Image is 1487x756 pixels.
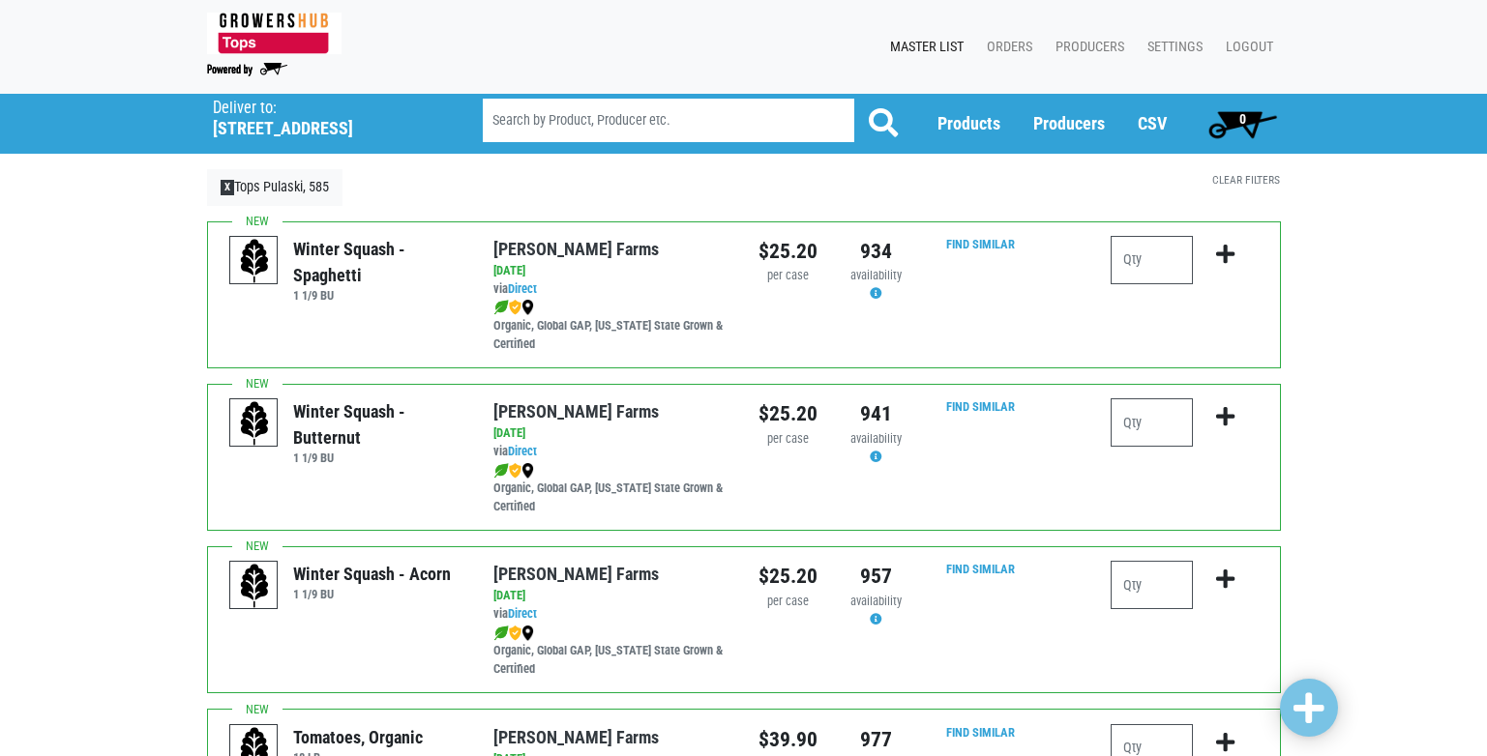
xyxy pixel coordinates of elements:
a: [PERSON_NAME] Farms [493,727,659,747]
img: map_marker-0e94453035b3232a4d21701695807de9.png [521,625,534,641]
img: map_marker-0e94453035b3232a4d21701695807de9.png [521,300,534,315]
div: Winter Squash - Spaghetti [293,236,464,288]
a: XTops Pulaski, 585 [207,169,343,206]
p: Deliver to: [213,99,433,118]
div: 934 [847,236,906,267]
div: 977 [847,724,906,755]
div: $25.20 [758,398,818,429]
a: Direct [508,606,537,621]
div: 957 [847,561,906,592]
img: leaf-e5c59151409436ccce96b2ca1b28e03c.png [493,300,509,315]
a: Master List [875,29,971,66]
input: Qty [1111,398,1193,447]
div: Organic, Global GAP, [US_STATE] State Grown & Certified [493,299,729,354]
a: Find Similar [946,237,1015,251]
a: Find Similar [946,725,1015,740]
span: availability [850,431,902,446]
div: Organic, Global GAP, [US_STATE] State Grown & Certified [493,461,729,516]
a: [PERSON_NAME] Farms [493,564,659,584]
div: via [493,443,729,461]
span: 0 [1239,111,1246,127]
a: Producers [1033,113,1105,133]
a: Orders [971,29,1040,66]
a: 0 [1200,104,1286,143]
img: placeholder-variety-43d6402dacf2d531de610a020419775a.svg [230,237,279,285]
img: safety-e55c860ca8c00a9c171001a62a92dabd.png [509,463,521,479]
div: [DATE] [493,587,729,605]
input: Qty [1111,236,1193,284]
a: [PERSON_NAME] Farms [493,239,659,259]
a: Logout [1210,29,1281,66]
img: placeholder-variety-43d6402dacf2d531de610a020419775a.svg [230,399,279,448]
a: Settings [1132,29,1210,66]
img: leaf-e5c59151409436ccce96b2ca1b28e03c.png [493,463,509,479]
div: Organic, Global GAP, [US_STATE] State Grown & Certified [493,624,729,679]
div: per case [758,430,818,449]
div: 941 [847,398,906,429]
div: per case [758,267,818,285]
a: Clear Filters [1212,173,1280,187]
img: safety-e55c860ca8c00a9c171001a62a92dabd.png [509,300,521,315]
div: via [493,605,729,624]
img: leaf-e5c59151409436ccce96b2ca1b28e03c.png [493,625,509,641]
a: Find Similar [946,562,1015,576]
h6: 1 1/9 BU [293,288,464,303]
h5: [STREET_ADDRESS] [213,118,433,139]
div: Winter Squash - Acorn [293,561,451,587]
div: Winter Squash - Butternut [293,398,464,451]
a: Direct [508,444,537,458]
span: Tops Pulaski, 585 (3830 Rome Rd, Richland, NY 13142, USA) [213,94,448,139]
div: Tomatoes, Organic [293,724,423,750]
input: Search by Product, Producer etc. [483,99,854,142]
a: [PERSON_NAME] Farms [493,401,659,422]
h6: 1 1/9 BU [293,451,464,465]
img: placeholder-variety-43d6402dacf2d531de610a020419775a.svg [230,562,279,610]
a: CSV [1138,113,1167,133]
span: X [221,180,235,195]
h6: 1 1/9 BU [293,587,451,601]
div: $25.20 [758,561,818,592]
span: availability [850,268,902,282]
div: per case [758,593,818,611]
img: 279edf242af8f9d49a69d9d2afa010fb.png [207,13,342,54]
span: availability [850,594,902,608]
img: map_marker-0e94453035b3232a4d21701695807de9.png [521,463,534,479]
a: Find Similar [946,399,1015,414]
img: safety-e55c860ca8c00a9c171001a62a92dabd.png [509,625,521,641]
div: [DATE] [493,262,729,280]
div: via [493,280,729,299]
img: Powered by Big Wheelbarrow [207,63,287,76]
a: Products [937,113,1000,133]
a: Producers [1040,29,1132,66]
input: Qty [1111,561,1193,609]
div: $25.20 [758,236,818,267]
a: Direct [508,281,537,296]
div: $39.90 [758,724,818,755]
div: [DATE] [493,424,729,443]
